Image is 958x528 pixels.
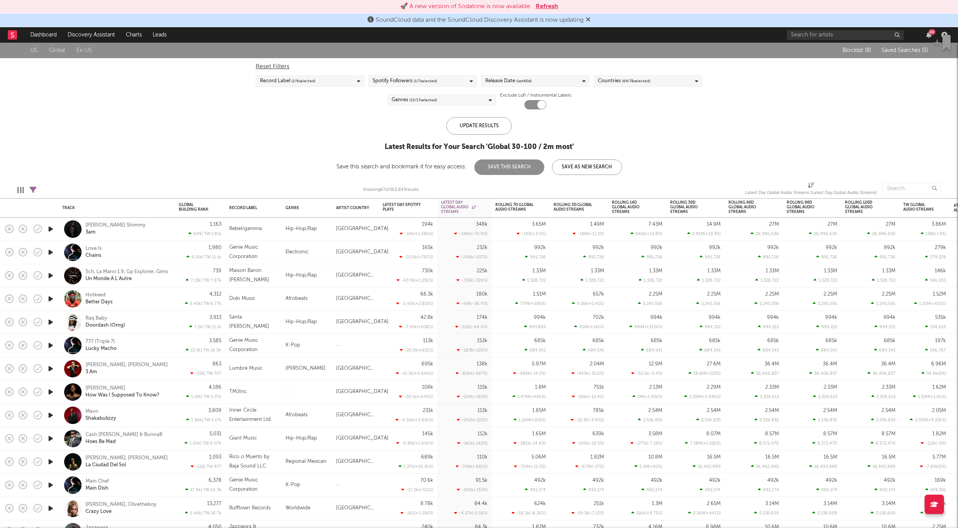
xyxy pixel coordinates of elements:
[827,222,837,227] div: 27M
[707,362,721,367] div: 27.6M
[816,254,837,260] div: 991,726
[824,268,837,274] div: 1.33M
[229,243,278,261] div: Genie Music Corporation
[533,292,546,297] div: 1.51M
[709,338,721,343] div: 685k
[85,408,98,415] a: Mavo
[85,485,108,492] div: Main Dish
[229,206,266,210] div: Record Label
[85,362,168,369] div: [PERSON_NAME], [PERSON_NAME]
[147,27,172,43] a: Leads
[17,179,24,201] div: Edit Columns
[400,231,433,236] div: -14k ( +1.48k % )
[422,362,433,367] div: 695k
[213,268,221,274] div: 739
[85,455,168,462] a: [PERSON_NAME], [PERSON_NAME]
[49,46,65,55] a: Global
[813,301,837,306] div: 2,245,556
[336,364,375,373] div: [GEOGRAPHIC_DATA]
[85,462,126,469] a: La Ciudad Del Sol
[282,241,332,264] div: Electronic
[922,48,928,53] span: ( 5 )
[229,313,278,331] div: Santa [PERSON_NAME]
[552,159,622,175] button: Save As New Search
[648,222,662,227] div: 7.43M
[622,76,650,86] span: ( 64 / 78 selected)
[883,183,941,194] input: Search...
[441,200,476,214] div: Latest Day Global Audio Streams
[25,27,62,43] a: Dashboard
[179,394,221,399] div: 1.18k | TW: 5.37k
[650,315,662,320] div: 994k
[766,268,779,274] div: 1.33M
[758,324,779,329] div: 994,212
[399,324,433,329] div: -7.95k ( +638 % )
[843,48,871,53] span: Blocklist
[422,268,433,274] div: 730k
[383,203,422,212] div: Latest Day Spotify Plays
[517,231,546,236] div: -133k ( -3.5 % )
[631,371,662,376] div: -52.1k ( -0.4 % )
[62,27,120,43] a: Discovery Assistant
[179,324,221,329] div: 7.2k | TW: 11.1k
[85,222,146,229] a: [PERSON_NAME] Shimmy
[282,218,332,241] div: Hip-Hop/Rap
[85,438,116,445] a: Hoes Be Mad
[515,301,546,306] div: 779k ( +106 % )
[229,224,263,234] div: Rebel/gamma.
[574,324,604,329] div: 410k ( +141 % )
[85,369,97,376] a: 3 Am
[455,324,488,329] div: -112k ( -64.4 % )
[867,371,895,376] div: 36,406,837
[414,76,437,86] span: ( 1 / 7 selected)
[336,164,622,170] div: Save this search and bookmark it for easy access:
[85,385,125,392] div: [PERSON_NAME]
[593,315,604,320] div: 702k
[629,324,662,329] div: 994k ( +313k % )
[816,348,837,353] div: 684,541
[446,117,512,135] div: Update Results
[85,229,96,236] a: 3am
[758,348,779,353] div: 684,541
[454,231,488,236] div: -246k ( -70.9 % )
[649,362,662,367] div: 12.9M
[767,315,779,320] div: 994k
[649,268,662,274] div: 1.33M
[85,292,106,299] div: Hotkeed
[477,338,488,343] div: 153k
[291,76,315,86] span: ( 2 / 6 selected)
[554,203,592,212] div: Rolling 3D Global Audio Streams
[593,292,604,297] div: 657k
[758,254,779,260] div: 991,726
[179,301,221,306] div: 2.45k | TW: 6.77k
[865,48,871,53] span: ( 8 )
[85,268,168,275] div: Sch, La Mano 1.9, Gp Explorer, Gims
[336,248,388,257] div: [GEOGRAPHIC_DATA]
[751,371,779,376] div: 36,406,837
[881,362,895,367] div: 36.4M
[282,357,332,381] div: [PERSON_NAME]
[336,142,622,152] div: Latest Results for Your Search ' Global 30-100 / 2m most '
[649,385,662,390] div: 2.13M
[728,200,767,214] div: Rolling 60D Global Audio Streams
[282,334,332,357] div: K-Pop
[229,364,263,373] div: Lumbre Music
[572,301,604,306] div: 9.16k ( +1.41 % )
[85,478,109,485] a: Main Chef
[592,245,604,250] div: 992k
[823,362,837,367] div: 36.4M
[85,315,107,322] a: Raq Baby
[85,508,111,515] div: Crazy Love
[210,222,221,227] div: 1,163
[85,345,117,352] div: Lucky Macho
[769,222,779,227] div: 27M
[532,362,546,367] div: 5.97M
[477,362,488,367] div: 138k
[935,315,946,320] div: 535k
[755,278,779,283] div: 1,328,722
[392,95,437,105] div: Genres
[533,268,546,274] div: 1.33M
[932,385,946,390] div: 1.62M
